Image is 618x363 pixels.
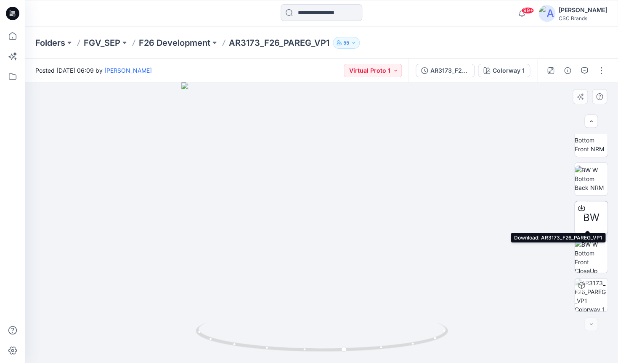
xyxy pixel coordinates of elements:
img: AR3173_F26_PAREG_VP1 Colorway 1 [575,279,607,311]
a: [PERSON_NAME] [104,67,152,74]
span: Posted [DATE] 06:09 by [35,66,152,75]
button: AR3173_F26_PAREG_VP1 [416,64,475,77]
div: CSC Brands [559,15,607,21]
img: avatar [538,5,555,22]
img: BW W Bottom Front CloseUp NRM [575,240,607,273]
span: BW [583,210,599,225]
div: AR3173_F26_PAREG_VP1 [430,66,469,75]
a: Folders [35,37,65,49]
button: Colorway 1 [478,64,530,77]
div: Colorway 1 [493,66,525,75]
span: 99+ [521,7,534,14]
p: 55 [343,38,349,47]
img: BW W Bottom Front NRM [575,127,607,153]
div: [PERSON_NAME] [559,5,607,15]
button: Details [561,64,574,77]
button: 55 [333,37,360,49]
a: F26 Development [139,37,210,49]
p: AR3173_F26_PAREG_VP1 [229,37,329,49]
a: FGV_SEP [84,37,120,49]
img: BW W Bottom Back NRM [575,166,607,192]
